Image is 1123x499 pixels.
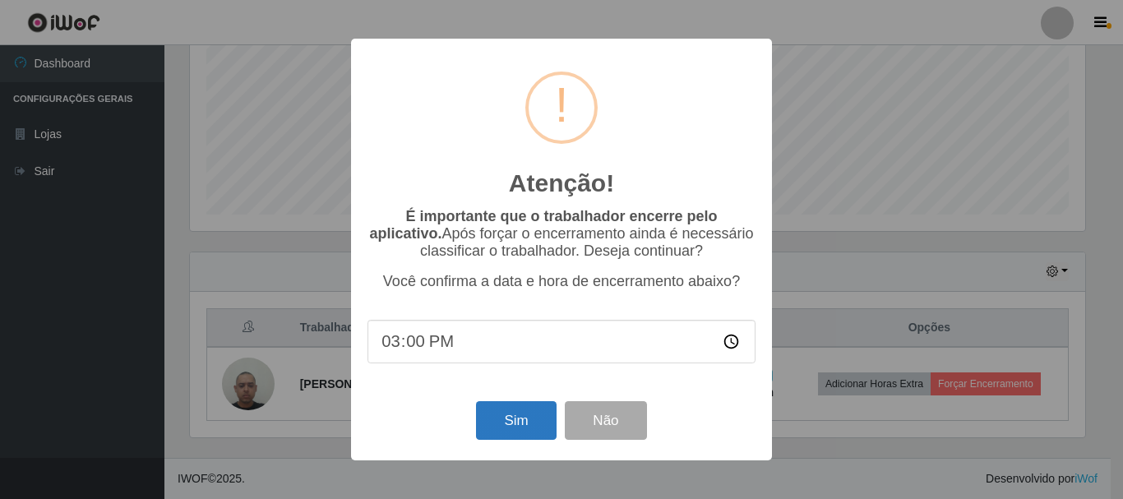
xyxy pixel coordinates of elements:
[476,401,556,440] button: Sim
[367,208,756,260] p: Após forçar o encerramento ainda é necessário classificar o trabalhador. Deseja continuar?
[369,208,717,242] b: É importante que o trabalhador encerre pelo aplicativo.
[565,401,646,440] button: Não
[367,273,756,290] p: Você confirma a data e hora de encerramento abaixo?
[509,169,614,198] h2: Atenção!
